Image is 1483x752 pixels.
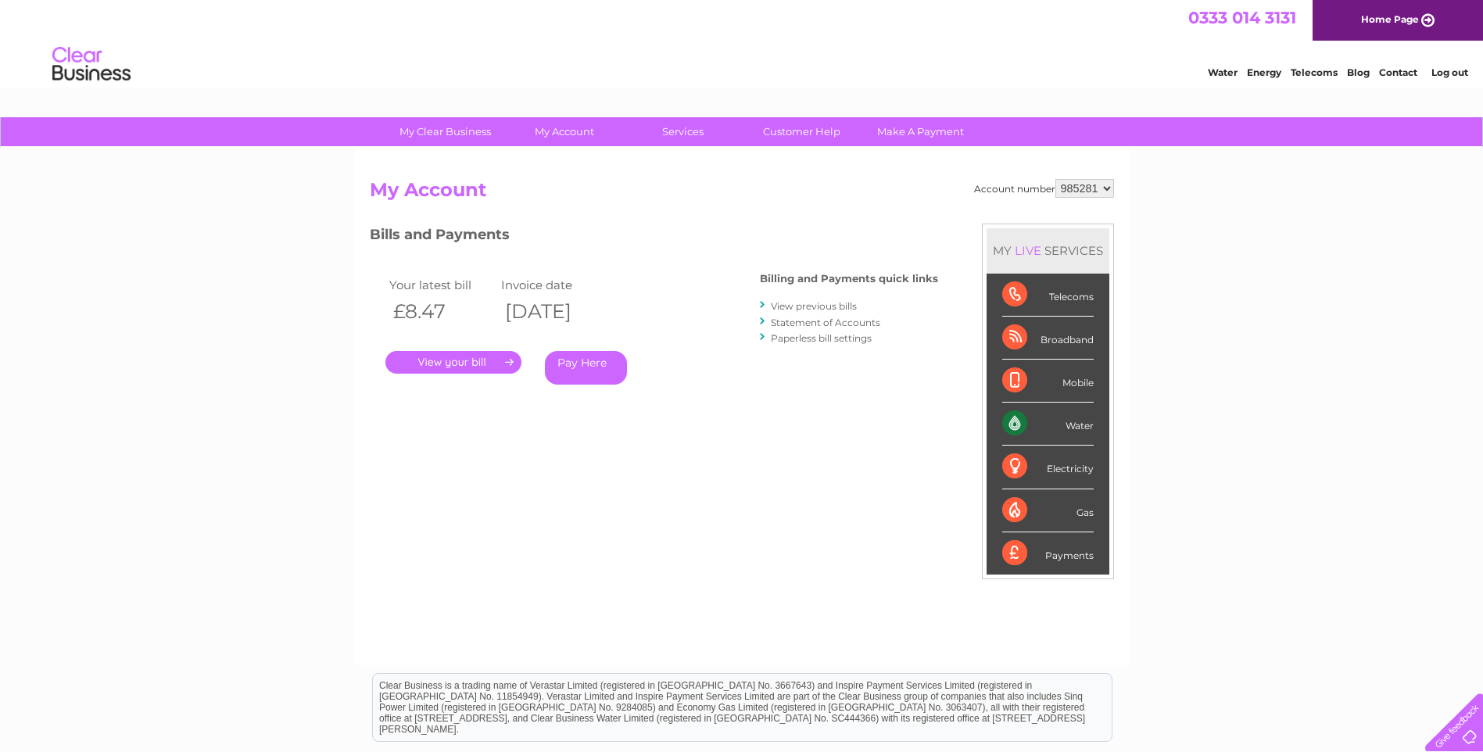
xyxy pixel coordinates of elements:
[381,117,510,146] a: My Clear Business
[1002,403,1094,446] div: Water
[1208,66,1238,78] a: Water
[52,41,131,88] img: logo.png
[1247,66,1281,78] a: Energy
[618,117,747,146] a: Services
[1002,532,1094,575] div: Payments
[370,224,938,251] h3: Bills and Payments
[385,351,521,374] a: .
[385,295,498,328] th: £8.47
[987,228,1109,273] div: MY SERVICES
[1379,66,1417,78] a: Contact
[500,117,629,146] a: My Account
[1431,66,1468,78] a: Log out
[385,274,498,295] td: Your latest bill
[545,351,627,385] a: Pay Here
[771,300,857,312] a: View previous bills
[737,117,866,146] a: Customer Help
[370,179,1114,209] h2: My Account
[771,332,872,344] a: Paperless bill settings
[1012,243,1044,258] div: LIVE
[1002,489,1094,532] div: Gas
[1347,66,1370,78] a: Blog
[974,179,1114,198] div: Account number
[1291,66,1338,78] a: Telecoms
[1002,317,1094,360] div: Broadband
[856,117,985,146] a: Make A Payment
[771,317,880,328] a: Statement of Accounts
[497,274,610,295] td: Invoice date
[760,273,938,285] h4: Billing and Payments quick links
[1188,8,1296,27] a: 0333 014 3131
[373,9,1112,76] div: Clear Business is a trading name of Verastar Limited (registered in [GEOGRAPHIC_DATA] No. 3667643...
[497,295,610,328] th: [DATE]
[1002,360,1094,403] div: Mobile
[1002,446,1094,489] div: Electricity
[1002,274,1094,317] div: Telecoms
